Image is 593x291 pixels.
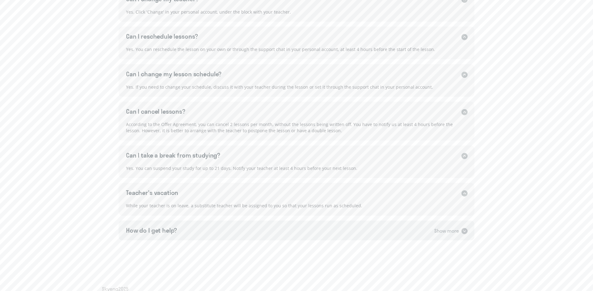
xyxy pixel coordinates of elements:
[126,70,221,78] div: Can I change my lesson schedule?
[119,202,474,216] div: While your teacher is on leave, a substitute teacher will be assigned to you so that your lessons...
[126,107,185,116] div: Can I cancel lessons?
[126,151,220,160] div: Can I take a break from studying?
[119,8,474,22] div: Yes. Click 'Change' in your personal account, under the block with your teacher.
[119,46,474,59] div: Yes. You can reschedule the lesson on your own or through the support chat in your personal accou...
[119,165,474,178] div: Yes. You can suspend your study for up to 21 days. Notify your teacher at least 4 hours before yo...
[434,227,459,235] div: Show more
[126,188,178,197] div: Teacher's vacation
[119,83,474,97] div: Yes. If you need to change your schedule, discuss it with your teacher during the lesson or set i...
[126,226,177,235] div: How do I get help?
[126,32,198,41] div: Can I reschedule lessons?
[119,121,474,140] div: According to the Offer Agreement, you can cancel 2 lessons per month, without the lessons being w...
